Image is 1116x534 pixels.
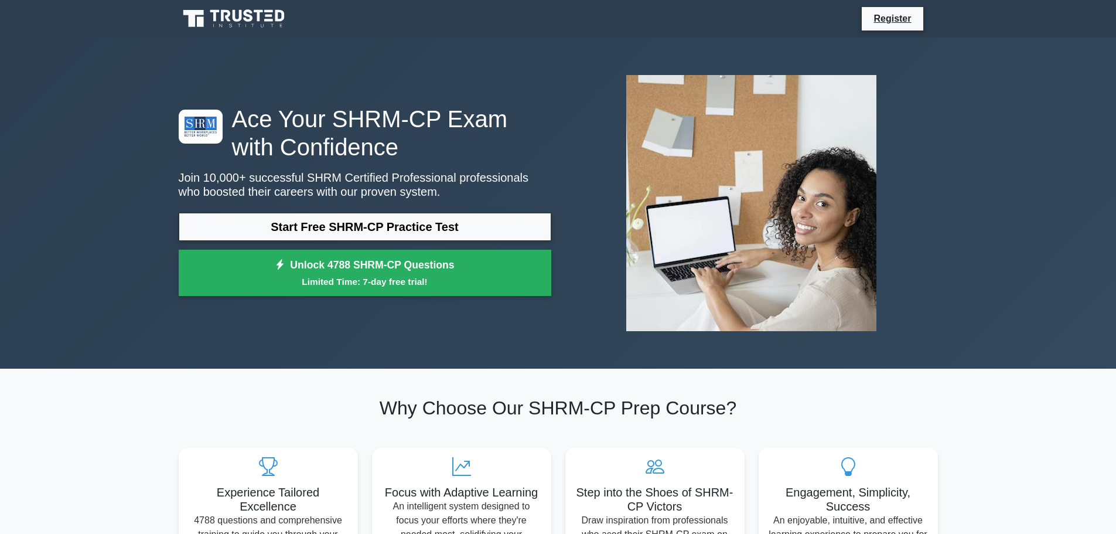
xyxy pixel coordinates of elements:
a: Start Free SHRM-CP Practice Test [179,213,551,241]
h5: Experience Tailored Excellence [188,485,349,513]
h2: Why Choose Our SHRM-CP Prep Course? [179,397,938,419]
a: Unlock 4788 SHRM-CP QuestionsLimited Time: 7-day free trial! [179,250,551,297]
h1: Ace Your SHRM-CP Exam with Confidence [179,105,551,161]
h5: Step into the Shoes of SHRM-CP Victors [575,485,735,513]
h5: Focus with Adaptive Learning [381,485,542,499]
small: Limited Time: 7-day free trial! [193,275,537,288]
a: Register [866,11,918,26]
h5: Engagement, Simplicity, Success [768,485,929,513]
p: Join 10,000+ successful SHRM Certified Professional professionals who boosted their careers with ... [179,171,551,199]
